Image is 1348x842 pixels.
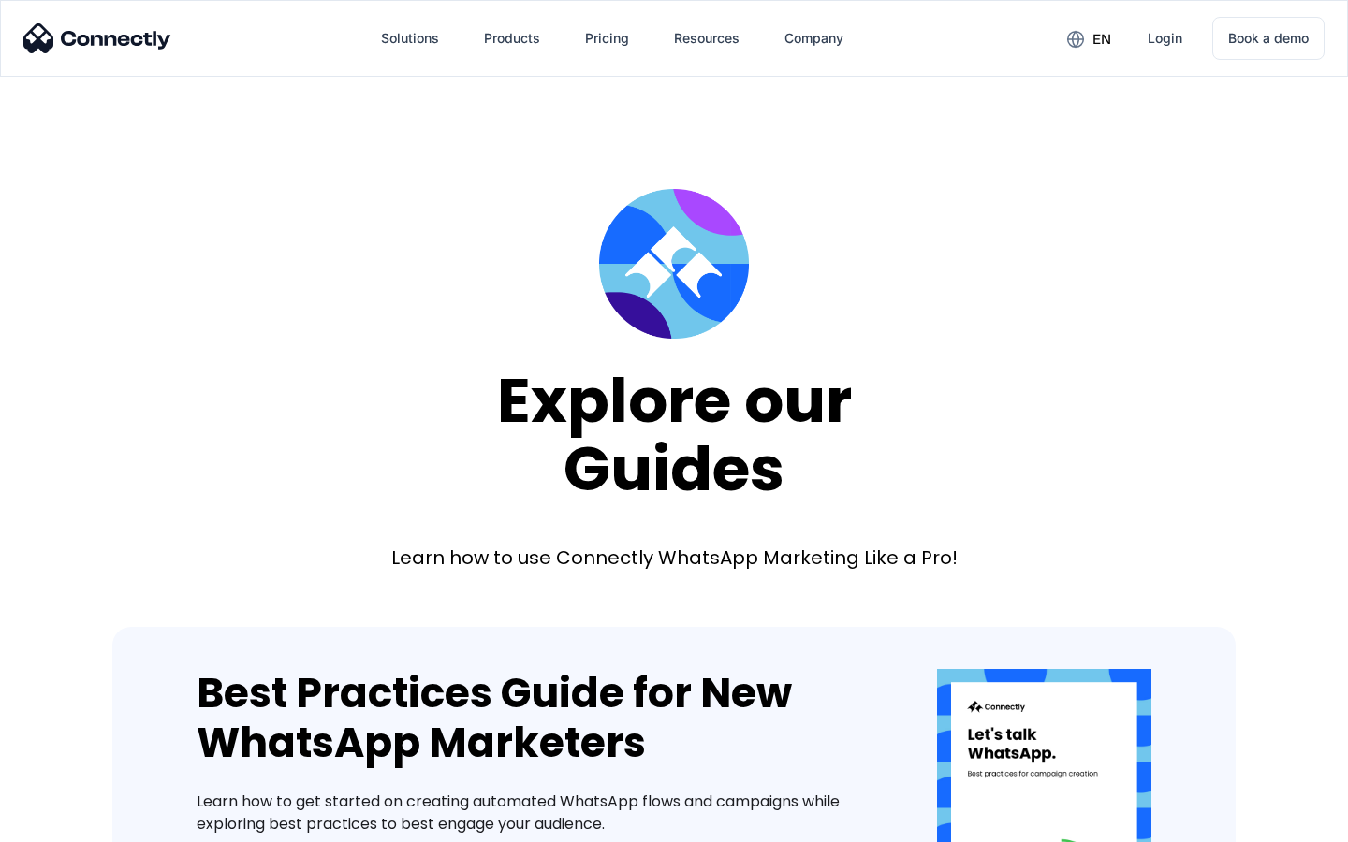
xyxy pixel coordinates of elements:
[391,544,958,571] div: Learn how to use Connectly WhatsApp Marketing Like a Pro!
[1092,26,1111,52] div: en
[674,25,740,51] div: Resources
[585,25,629,51] div: Pricing
[570,16,644,61] a: Pricing
[784,25,843,51] div: Company
[1133,16,1197,61] a: Login
[23,23,171,53] img: Connectly Logo
[197,791,881,835] div: Learn how to get started on creating automated WhatsApp flows and campaigns while exploring best ...
[1148,25,1182,51] div: Login
[497,367,852,502] div: Explore our Guides
[1212,17,1325,60] a: Book a demo
[197,669,881,768] div: Best Practices Guide for New WhatsApp Marketers
[37,809,112,835] ul: Language list
[484,25,540,51] div: Products
[19,809,112,835] aside: Language selected: English
[381,25,439,51] div: Solutions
